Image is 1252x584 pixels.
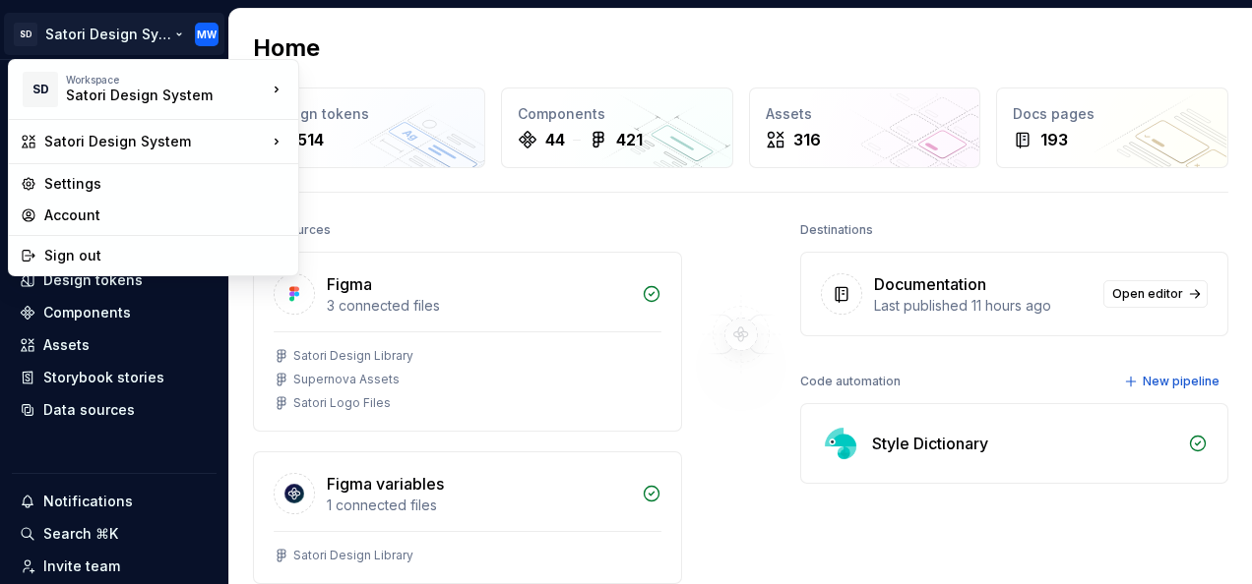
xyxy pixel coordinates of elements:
div: Workspace [66,74,267,86]
div: Settings [44,174,286,194]
div: Satori Design System [66,86,233,105]
div: Sign out [44,246,286,265]
div: Account [44,205,286,225]
div: Satori Design System [44,132,267,151]
div: SD [23,72,58,107]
